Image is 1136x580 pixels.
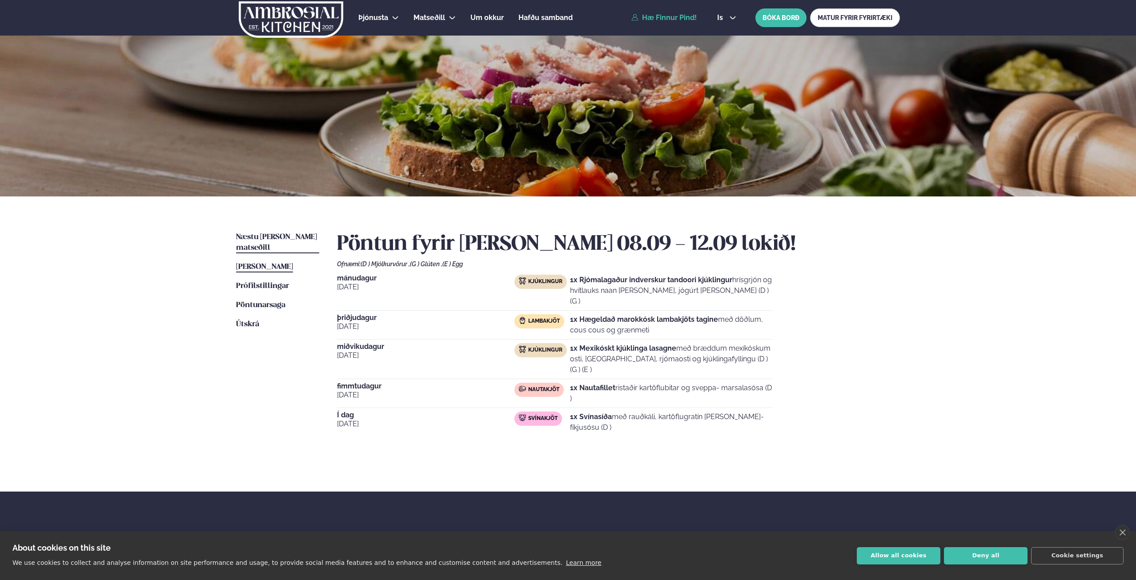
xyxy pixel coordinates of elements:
[570,344,676,352] strong: 1x Mexikóskt kjúklinga lasagne
[236,282,289,290] span: Prófílstillingar
[337,383,514,390] span: fimmtudagur
[236,301,285,309] span: Pöntunarsaga
[528,415,558,422] span: Svínakjöt
[236,232,319,253] a: Næstu [PERSON_NAME] matseðill
[236,281,289,292] a: Prófílstillingar
[519,346,526,353] img: chicken.svg
[358,12,388,23] a: Þjónusta
[528,318,560,325] span: Lambakjöt
[413,13,445,22] span: Matseðill
[944,547,1028,564] button: Deny all
[337,282,514,292] span: [DATE]
[337,232,900,257] h2: Pöntun fyrir [PERSON_NAME] 08.09 - 12.09 lokið!
[518,13,573,22] span: Hafðu samband
[442,260,463,268] span: (E ) Egg
[470,13,504,22] span: Um okkur
[337,390,514,400] span: [DATE]
[570,315,718,324] strong: 1x Hægeldað marokkósk lambakjöts tagine
[631,14,697,22] a: Hæ Finnur Pind!
[12,543,111,552] strong: About cookies on this site
[710,14,743,21] button: is
[337,260,900,268] div: Ofnæmi:
[570,314,773,336] p: með döðlum, cous cous og grænmeti
[857,547,940,564] button: Allow all cookies
[12,559,562,566] p: We use cookies to collect and analyse information on site performance and usage, to provide socia...
[810,8,900,27] a: MATUR FYRIR FYRIRTÆKI
[566,559,602,566] a: Learn more
[236,319,259,330] a: Útskrá
[528,347,562,354] span: Kjúklingur
[570,383,773,404] p: ristaðir kartöflubitar og sveppa- marsalasósa (D )
[358,13,388,22] span: Þjónusta
[337,412,514,419] span: Í dag
[570,343,773,375] p: með bræddum mexíkóskum osti, [GEOGRAPHIC_DATA], rjómaosti og kjúklingafyllingu (D ) (G ) (E )
[337,419,514,429] span: [DATE]
[337,350,514,361] span: [DATE]
[570,412,773,433] p: með rauðkáli, kartöflugratín [PERSON_NAME]- fíkjusósu (D )
[470,12,504,23] a: Um okkur
[236,320,259,328] span: Útskrá
[570,384,615,392] strong: 1x Nautafillet
[570,275,773,307] p: hrísgrjón og hvítlauks naan [PERSON_NAME], jógúrt [PERSON_NAME] (D ) (G )
[570,412,612,421] strong: 1x Svínasíða
[337,343,514,350] span: miðvikudagur
[337,275,514,282] span: mánudagur
[236,262,293,272] a: [PERSON_NAME]
[528,278,562,285] span: Kjúklingur
[519,317,526,324] img: Lamb.svg
[413,12,445,23] a: Matseðill
[238,1,344,38] img: logo
[755,8,807,27] button: BÓKA BORÐ
[337,314,514,321] span: þriðjudagur
[361,260,410,268] span: (D ) Mjólkurvörur ,
[528,386,559,393] span: Nautakjöt
[1115,525,1130,540] a: close
[236,300,285,311] a: Pöntunarsaga
[519,277,526,284] img: chicken.svg
[410,260,442,268] span: (G ) Glúten ,
[1031,547,1124,564] button: Cookie settings
[518,12,573,23] a: Hafðu samband
[717,14,726,21] span: is
[519,385,526,392] img: beef.svg
[236,233,317,252] span: Næstu [PERSON_NAME] matseðill
[682,527,749,545] span: Hafðu samband
[236,263,293,271] span: [PERSON_NAME]
[337,321,514,332] span: [DATE]
[570,276,732,284] strong: 1x Rjómalagaður indverskur tandoori kjúklingur
[519,414,526,421] img: pork.svg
